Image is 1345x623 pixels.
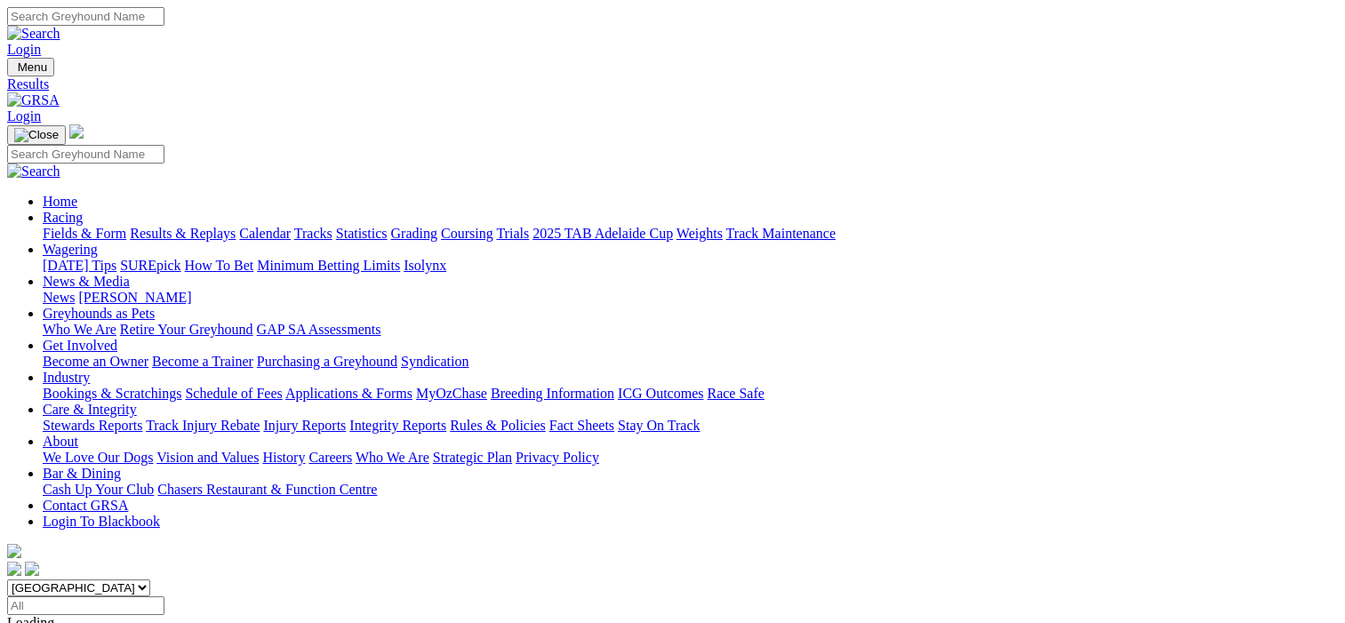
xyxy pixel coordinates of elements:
a: Track Injury Rebate [146,418,260,433]
div: Greyhounds as Pets [43,322,1338,338]
div: Get Involved [43,354,1338,370]
a: Careers [308,450,352,465]
div: Wagering [43,258,1338,274]
a: Grading [391,226,437,241]
a: Statistics [336,226,388,241]
a: Injury Reports [263,418,346,433]
img: Search [7,164,60,180]
button: Toggle navigation [7,125,66,145]
a: ICG Outcomes [618,386,703,401]
a: MyOzChase [416,386,487,401]
button: Toggle navigation [7,58,54,76]
a: Become an Owner [43,354,148,369]
a: Retire Your Greyhound [120,322,253,337]
a: Get Involved [43,338,117,353]
div: Racing [43,226,1338,242]
a: Isolynx [404,258,446,273]
a: Calendar [239,226,291,241]
div: Industry [43,386,1338,402]
a: [DATE] Tips [43,258,116,273]
a: Chasers Restaurant & Function Centre [157,482,377,497]
a: Privacy Policy [516,450,599,465]
a: Coursing [441,226,493,241]
img: facebook.svg [7,562,21,576]
a: Strategic Plan [433,450,512,465]
a: Syndication [401,354,468,369]
a: Purchasing a Greyhound [257,354,397,369]
a: Cash Up Your Club [43,482,154,497]
a: How To Bet [185,258,254,273]
a: History [262,450,305,465]
a: SUREpick [120,258,180,273]
a: News [43,290,75,305]
a: Trials [496,226,529,241]
a: Schedule of Fees [185,386,282,401]
a: Minimum Betting Limits [257,258,400,273]
a: GAP SA Assessments [257,322,381,337]
div: News & Media [43,290,1338,306]
a: Tracks [294,226,332,241]
a: Become a Trainer [152,354,253,369]
img: Search [7,26,60,42]
a: 2025 TAB Adelaide Cup [532,226,673,241]
div: Care & Integrity [43,418,1338,434]
a: Weights [677,226,723,241]
a: Bookings & Scratchings [43,386,181,401]
a: Wagering [43,242,98,257]
a: Stay On Track [618,418,700,433]
a: Rules & Policies [450,418,546,433]
a: Applications & Forms [285,386,412,401]
a: Fact Sheets [549,418,614,433]
a: Login [7,42,41,57]
a: News & Media [43,274,130,289]
a: Track Maintenance [726,226,836,241]
a: Vision and Values [156,450,259,465]
div: About [43,450,1338,466]
a: Who We Are [356,450,429,465]
a: Login [7,108,41,124]
img: twitter.svg [25,562,39,576]
a: About [43,434,78,449]
a: We Love Our Dogs [43,450,153,465]
a: Stewards Reports [43,418,142,433]
a: Breeding Information [491,386,614,401]
a: Care & Integrity [43,402,137,417]
img: logo-grsa-white.png [7,544,21,558]
a: Fields & Form [43,226,126,241]
span: Menu [18,60,47,74]
a: Greyhounds as Pets [43,306,155,321]
input: Select date [7,596,164,615]
a: [PERSON_NAME] [78,290,191,305]
a: Contact GRSA [43,498,128,513]
a: Who We Are [43,322,116,337]
img: Close [14,128,59,142]
a: Results [7,76,1338,92]
img: logo-grsa-white.png [69,124,84,139]
a: Login To Blackbook [43,514,160,529]
a: Racing [43,210,83,225]
a: Home [43,194,77,209]
a: Race Safe [707,386,764,401]
a: Results & Replays [130,226,236,241]
input: Search [7,7,164,26]
div: Bar & Dining [43,482,1338,498]
img: GRSA [7,92,60,108]
a: Bar & Dining [43,466,121,481]
input: Search [7,145,164,164]
a: Integrity Reports [349,418,446,433]
a: Industry [43,370,90,385]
